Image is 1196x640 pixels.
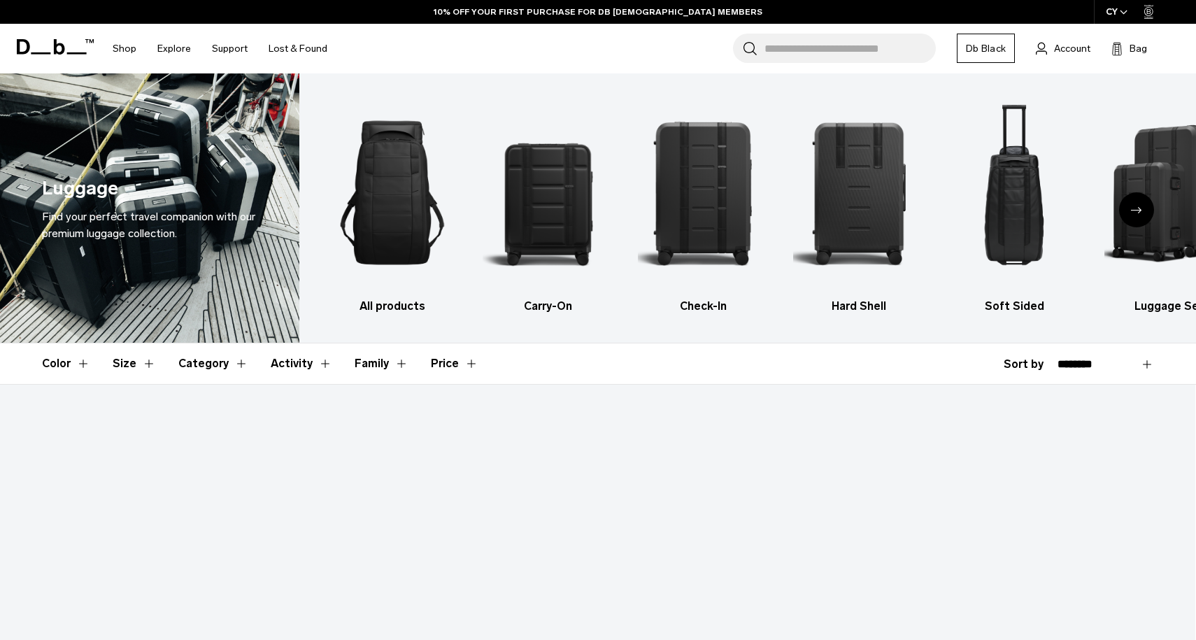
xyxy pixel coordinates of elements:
a: Account [1036,40,1090,57]
li: 4 / 6 [793,94,924,315]
button: Toggle Filter [271,343,332,384]
h3: Hard Shell [793,298,924,315]
h1: Luggage [42,174,118,203]
li: 2 / 6 [483,94,613,315]
img: Db [327,94,458,291]
h3: All products [327,298,458,315]
a: Db Carry-On [483,94,613,315]
a: Explore [157,24,191,73]
img: Db [793,94,924,291]
a: 10% OFF YOUR FIRST PURCHASE FOR DB [DEMOGRAPHIC_DATA] MEMBERS [434,6,762,18]
img: Db [638,94,769,291]
div: Next slide [1119,192,1154,227]
a: Support [212,24,248,73]
a: Shop [113,24,136,73]
li: 1 / 6 [327,94,458,315]
button: Toggle Filter [178,343,248,384]
a: Db Check-In [638,94,769,315]
span: Account [1054,41,1090,56]
h3: Soft Sided [949,298,1080,315]
nav: Main Navigation [102,24,338,73]
h3: Check-In [638,298,769,315]
button: Toggle Filter [113,343,156,384]
a: Lost & Found [269,24,327,73]
img: Db [949,94,1080,291]
a: Db Hard Shell [793,94,924,315]
span: Find your perfect travel companion with our premium luggage collection. [42,210,255,240]
button: Toggle Filter [42,343,90,384]
a: Db All products [327,94,458,315]
img: Db [483,94,613,291]
a: Db Soft Sided [949,94,1080,315]
button: Toggle Price [431,343,478,384]
button: Toggle Filter [355,343,408,384]
button: Bag [1111,40,1147,57]
li: 3 / 6 [638,94,769,315]
li: 5 / 6 [949,94,1080,315]
span: Bag [1130,41,1147,56]
a: Db Black [957,34,1015,63]
h3: Carry-On [483,298,613,315]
